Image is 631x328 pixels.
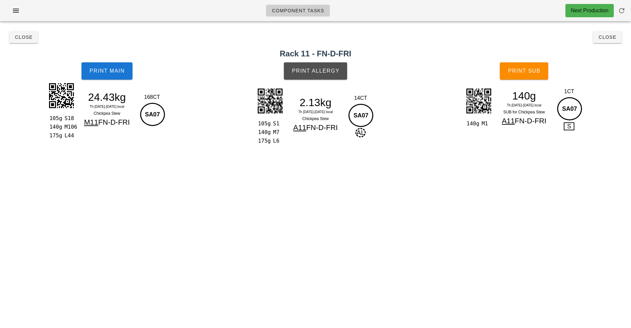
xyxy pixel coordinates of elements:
[515,117,546,125] span: FN-D-FRI
[140,103,165,126] div: SA07
[287,115,344,122] div: Chickpea Stew
[15,34,33,40] span: Close
[564,122,574,130] span: S
[257,119,270,128] div: 105g
[291,68,340,74] span: Print Allergy
[90,105,124,108] span: Th [DATE]-[DATE] local
[500,62,548,80] button: Print Sub
[45,79,78,112] img: OHZT5D3aQaAAAAAElFTkSuQmCC
[465,119,479,128] div: 140g
[507,103,541,107] span: Th [DATE]-[DATE] local
[98,118,130,126] span: FN-D-FRI
[462,84,495,117] img: kPKQAAAABJRU5ErkJggg==
[347,94,374,102] div: 14CT
[138,93,166,101] div: 168CT
[306,123,338,132] span: FN-D-FRI
[4,48,627,60] h2: Rack 11 - FN-D-FRI
[48,123,62,131] div: 140g
[495,109,553,115] div: SUB for Chickpea Stew
[571,7,608,15] div: Next Production
[298,110,333,114] span: Th [DATE]-[DATE] local
[62,114,76,123] div: S18
[348,104,373,127] div: SA07
[62,131,76,140] div: L44
[48,131,62,140] div: 175g
[266,5,330,17] a: Component Tasks
[78,110,136,117] div: Chickpea Stew
[253,84,287,117] img: iiBgQghKB2NMyEGwyVYmhKB0MMaEHASbbGVCCEoHY0zIQbDJViaEoHQwxoQcBJtsZUIISgdjTMhBsMlW3xZbiT7MO7tSAAAAA...
[78,92,136,102] div: 24.43kg
[257,128,270,137] div: 140g
[270,137,284,145] div: L6
[508,68,541,74] span: Print Sub
[257,137,270,145] div: 175g
[270,119,284,128] div: S1
[270,128,284,137] div: M7
[495,91,553,101] div: 140g
[272,8,324,13] span: Component Tasks
[62,123,76,131] div: M106
[593,31,622,43] button: Close
[355,128,365,137] span: AL
[598,34,616,40] span: Close
[9,31,38,43] button: Close
[81,62,132,80] button: Print Main
[502,117,515,125] span: A11
[557,97,582,120] div: SA07
[287,98,344,107] div: 2.13kg
[293,123,306,132] span: A11
[84,118,98,126] span: M11
[284,62,347,80] button: Print Allergy
[479,119,493,128] div: M1
[89,68,125,74] span: Print Main
[48,114,62,123] div: 105g
[555,88,583,96] div: 1CT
